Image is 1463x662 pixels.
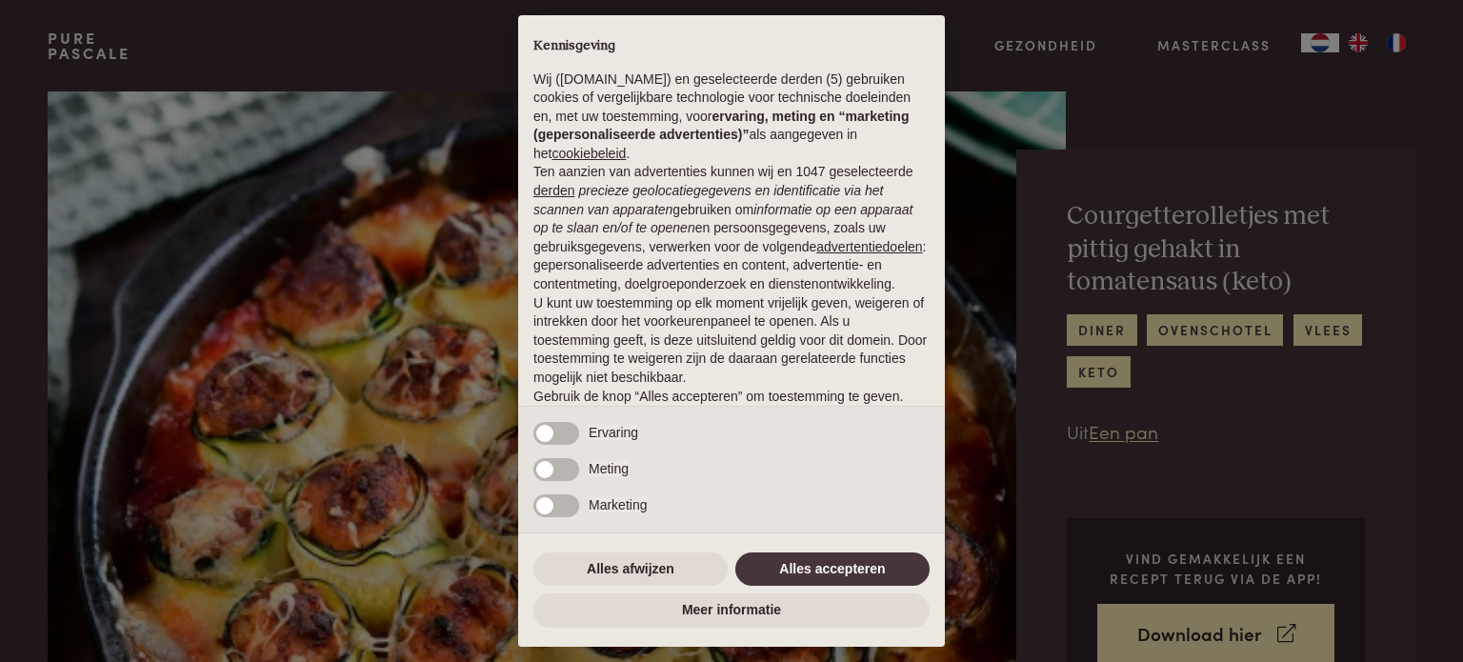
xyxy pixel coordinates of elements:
em: informatie op een apparaat op te slaan en/of te openen [533,202,913,236]
em: precieze geolocatiegegevens en identificatie via het scannen van apparaten [533,183,883,217]
span: Meting [589,461,629,476]
button: advertentiedoelen [816,238,922,257]
strong: ervaring, meting en “marketing (gepersonaliseerde advertenties)” [533,109,909,143]
span: Marketing [589,497,647,512]
a: cookiebeleid [551,146,626,161]
p: Ten aanzien van advertenties kunnen wij en 1047 geselecteerde gebruiken om en persoonsgegevens, z... [533,163,930,293]
button: Alles afwijzen [533,552,728,587]
h2: Kennisgeving [533,38,930,55]
p: Wij ([DOMAIN_NAME]) en geselecteerde derden (5) gebruiken cookies of vergelijkbare technologie vo... [533,70,930,164]
p: U kunt uw toestemming op elk moment vrijelijk geven, weigeren of intrekken door het voorkeurenpan... [533,294,930,388]
p: Gebruik de knop “Alles accepteren” om toestemming te geven. Gebruik de knop “Alles afwijzen” om d... [533,388,930,444]
button: Alles accepteren [735,552,930,587]
span: Ervaring [589,425,638,440]
button: Meer informatie [533,593,930,628]
button: derden [533,182,575,201]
